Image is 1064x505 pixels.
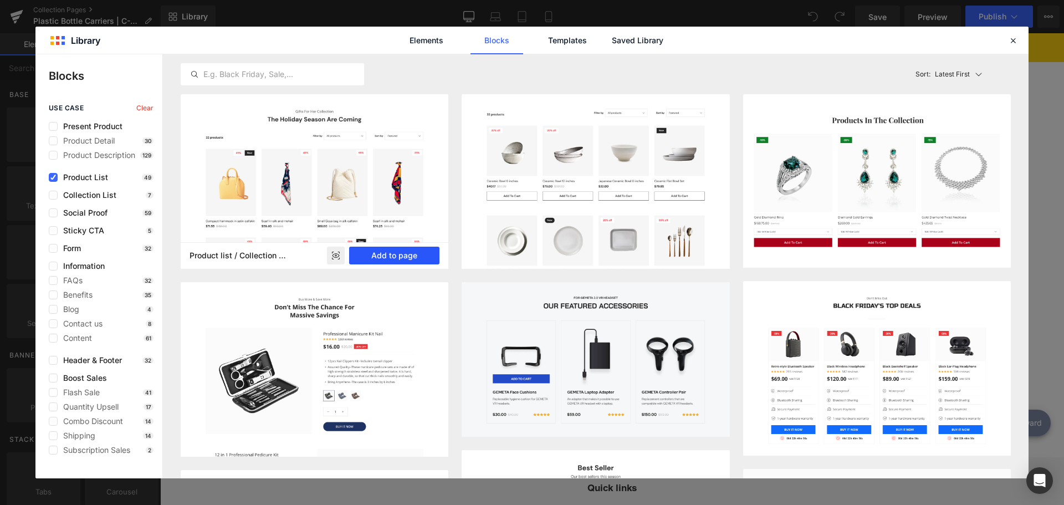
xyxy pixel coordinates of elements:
[457,329,556,351] a: Add Single Section
[146,227,154,234] p: 5
[181,68,364,81] input: E.g. Black Friday, Sale,...
[49,104,84,112] span: use case
[828,376,891,403] button: Open Joy popup
[854,385,882,395] span: Reward
[58,208,108,217] span: Social Proof
[349,247,439,264] button: Add to page
[181,94,448,350] img: image
[144,404,154,410] p: 17
[462,282,729,437] img: image
[58,402,119,411] span: Quantity Upsell
[321,137,350,148] span: 4 PACK
[743,94,1011,268] img: image
[58,191,116,200] span: Collection List
[265,9,492,19] span: FAST, FREE SHIPPING THROUGH BUY WITH PRIME
[142,292,154,298] p: 35
[58,388,100,397] span: Flash Sale
[142,174,154,181] p: 49
[58,431,95,440] span: Shipping
[58,334,92,343] span: Content
[142,137,154,144] p: 30
[49,68,162,84] p: Blocks
[915,70,930,78] span: Sort:
[143,418,154,425] p: 14
[58,356,122,365] span: Header & Footer
[142,277,154,284] p: 32
[146,192,154,198] p: 7
[444,226,451,239] span: ...
[429,198,475,226] span: 12 products
[1026,467,1053,494] div: Open Intercom Messenger
[325,179,579,190] strong: IF OUT OF STOCK, PLEASE CHECK BACK AGAIN SOON.
[58,417,123,426] span: Combo Discount
[58,151,135,160] span: Product Description
[58,276,83,285] span: FAQs
[911,54,1011,94] button: Latest FirstSort:Latest First
[400,27,453,54] a: Elements
[935,69,970,79] p: Latest First
[137,360,767,368] p: or Drag & Drop elements from left sidebar
[311,131,360,154] a: 4 PACK
[58,290,93,299] span: Benefits
[142,245,154,252] p: 32
[428,226,433,239] span: 3
[145,306,154,313] p: 4
[58,173,108,182] span: Product List
[146,320,154,327] p: 8
[142,357,154,364] p: 32
[58,374,107,382] span: Boost Sales
[58,319,103,328] span: Contact us
[661,112,725,121] a: CUP CARRIERS
[136,104,154,112] span: Clear
[348,329,448,351] a: Explore Blocks
[58,244,81,253] span: Form
[393,137,422,148] span: 6 PACK
[743,281,1011,459] img: image
[611,27,664,54] a: Saved Library
[502,7,640,22] a: Check out our eligible products
[140,152,154,159] p: 129
[327,247,345,264] div: Preview
[462,94,729,419] img: image
[383,131,432,154] a: 6 PACK
[58,226,104,235] span: Sticky CTA
[396,226,401,239] span: 1
[144,335,154,341] p: 61
[412,226,417,239] span: 2
[58,305,79,314] span: Blog
[462,226,472,239] span: 10
[470,27,523,54] a: Blocks
[152,109,269,118] a: PLASTIC BOTTLE CARRIERS
[58,122,122,131] span: Present Product
[143,432,154,439] p: 14
[142,210,154,216] p: 59
[190,251,289,261] h5: Product list / Collection Page - Women's Day
[146,447,154,453] p: 2
[58,136,115,145] span: Product Detail
[58,446,130,455] span: Subscription Sales
[143,389,154,396] p: 41
[483,226,508,239] span: NEXT
[58,262,105,271] span: Information
[303,109,440,118] a: CARDBOARD BOTTLE CARRIERS
[481,109,584,118] a: WINE BOTTLE CARRIERS
[541,27,594,54] a: Templates
[220,449,684,460] p: Quick links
